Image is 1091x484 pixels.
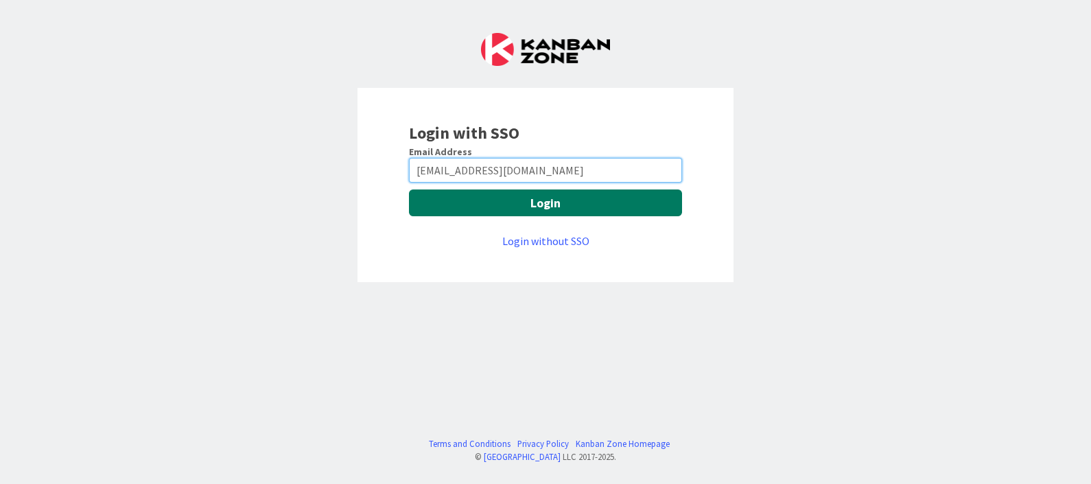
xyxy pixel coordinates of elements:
[576,437,670,450] a: Kanban Zone Homepage
[429,437,511,450] a: Terms and Conditions
[409,122,519,143] b: Login with SSO
[517,437,569,450] a: Privacy Policy
[409,189,682,216] button: Login
[422,450,670,463] div: © LLC 2017- 2025 .
[502,234,589,248] a: Login without SSO
[484,451,561,462] a: [GEOGRAPHIC_DATA]
[481,33,610,66] img: Kanban Zone
[409,146,472,158] label: Email Address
